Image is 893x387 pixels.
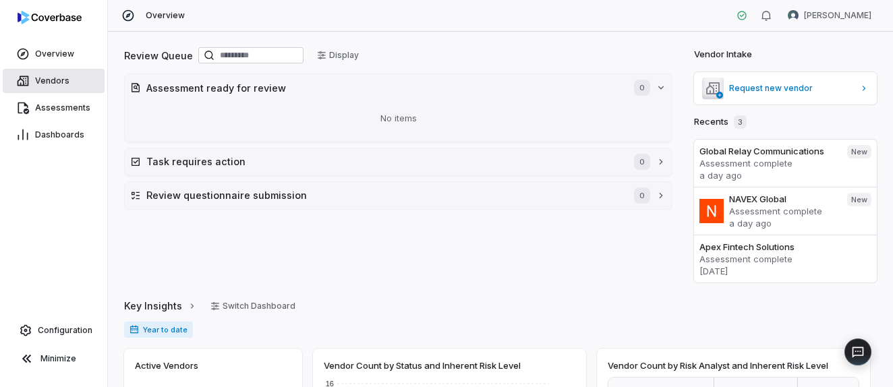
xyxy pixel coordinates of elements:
[124,292,197,320] a: Key Insights
[124,299,182,313] span: Key Insights
[125,74,672,101] button: Assessment ready for review0
[847,193,871,206] span: New
[699,145,836,157] h3: Global Relay Communications
[309,45,367,65] button: Display
[3,123,105,147] a: Dashboards
[729,83,854,94] span: Request new vendor
[3,42,105,66] a: Overview
[135,359,198,371] span: Active Vendors
[699,241,871,253] h3: Apex Fintech Solutions
[734,115,747,129] span: 3
[40,353,76,364] span: Minimize
[699,157,836,169] p: Assessment complete
[35,129,84,140] span: Dashboards
[202,296,304,316] button: Switch Dashboard
[694,115,747,129] h2: Recents
[634,154,650,170] span: 0
[124,49,193,63] h2: Review Queue
[694,48,752,61] h2: Vendor Intake
[5,345,102,372] button: Minimize
[124,322,193,338] span: Year to date
[146,154,621,169] h2: Task requires action
[729,205,836,217] p: Assessment complete
[694,72,877,105] a: Request new vendor
[38,325,92,336] span: Configuration
[146,10,185,21] span: Overview
[146,188,621,202] h2: Review questionnaire submission
[125,148,672,175] button: Task requires action0
[729,193,836,205] h3: NAVEX Global
[634,80,650,96] span: 0
[324,359,521,371] span: Vendor Count by Status and Inherent Risk Level
[5,318,102,343] a: Configuration
[699,265,871,277] p: [DATE]
[699,253,871,265] p: Assessment complete
[788,10,799,21] img: Richard Durkee avatar
[847,145,871,158] span: New
[694,235,877,282] a: Apex Fintech SolutionsAssessment complete[DATE]
[35,76,69,86] span: Vendors
[780,5,880,26] button: Richard Durkee avatar[PERSON_NAME]
[35,102,90,113] span: Assessments
[3,69,105,93] a: Vendors
[804,10,871,21] span: [PERSON_NAME]
[699,169,836,181] p: a day ago
[120,292,201,320] button: Key Insights
[694,187,877,235] a: NAVEX GlobalAssessment completea day agoNew
[3,96,105,120] a: Assessments
[130,101,666,136] div: No items
[18,11,82,24] img: logo-D7KZi-bG.svg
[146,81,621,95] h2: Assessment ready for review
[129,325,139,334] svg: Date range for report
[608,359,828,371] span: Vendor Count by Risk Analyst and Inherent Risk Level
[694,140,877,187] a: Global Relay CommunicationsAssessment completea day agoNew
[729,217,836,229] p: a day ago
[35,49,74,59] span: Overview
[125,182,672,209] button: Review questionnaire submission0
[634,187,650,204] span: 0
